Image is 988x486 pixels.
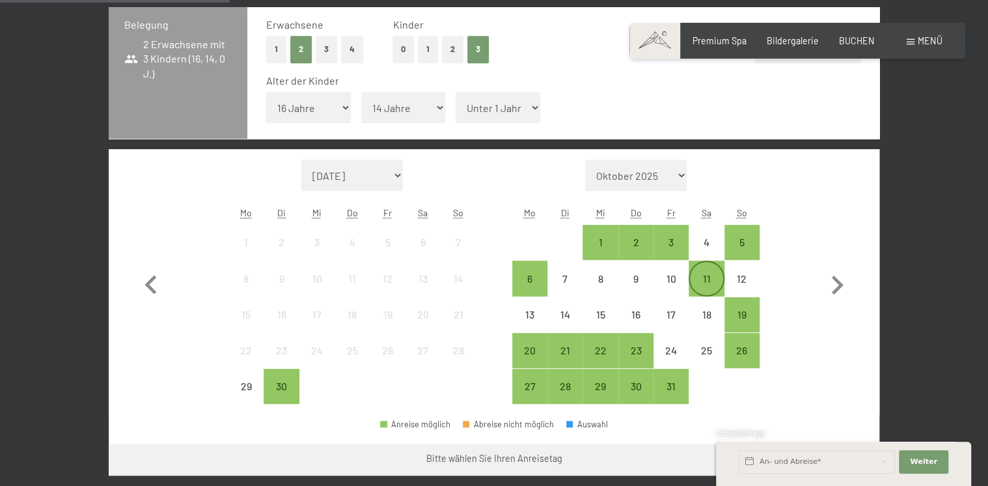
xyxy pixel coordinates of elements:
div: 27 [407,345,439,378]
div: Anreise möglich [618,369,653,404]
div: Anreise nicht möglich [370,297,405,332]
div: Fri Sep 12 2025 [370,261,405,296]
div: Anreise nicht möglich [724,261,760,296]
div: 14 [549,309,581,342]
div: 6 [514,274,546,306]
div: Anreise nicht möglich [370,225,405,260]
div: 28 [549,381,581,414]
div: Anreise möglich [618,225,653,260]
div: Tue Oct 14 2025 [547,297,583,332]
div: Fri Oct 03 2025 [653,225,689,260]
div: 19 [371,309,404,342]
div: Sat Sep 13 2025 [405,261,441,296]
div: 12 [726,274,758,306]
div: Anreise nicht möglich [512,297,547,332]
div: Wed Sep 03 2025 [299,225,335,260]
div: Tue Sep 09 2025 [264,261,299,296]
div: Wed Oct 08 2025 [583,261,618,296]
div: 22 [230,345,262,378]
div: Tue Sep 23 2025 [264,333,299,368]
div: Sat Sep 27 2025 [405,333,441,368]
div: Sun Sep 14 2025 [441,261,476,296]
div: 16 [620,309,652,342]
div: 1 [584,237,616,270]
div: Anreise möglich [547,369,583,404]
div: Anreise möglich [512,369,547,404]
div: 15 [230,309,262,342]
span: Premium Spa [693,35,747,46]
div: Sun Sep 21 2025 [441,297,476,332]
div: Anreise nicht möglich [228,225,264,260]
abbr: Samstag [702,207,711,218]
div: 25 [336,345,368,378]
div: Anreise möglich [618,333,653,368]
button: 3 [467,36,489,63]
a: BUCHEN [839,35,875,46]
div: Thu Sep 18 2025 [335,297,370,332]
div: Anreise möglich [583,333,618,368]
button: Weiter [899,450,948,474]
div: 30 [265,381,297,414]
div: Anreise nicht möglich [228,369,264,404]
div: Anreise möglich [724,225,760,260]
div: Thu Sep 04 2025 [335,225,370,260]
abbr: Montag [524,207,536,218]
div: Fri Sep 19 2025 [370,297,405,332]
span: 2 Erwachsene mit 3 Kindern (16, 14, 0 J.) [124,37,232,81]
div: Sat Oct 11 2025 [689,261,724,296]
div: 24 [301,345,333,378]
abbr: Sonntag [737,207,747,218]
span: Kinder [392,18,423,31]
div: Fri Sep 26 2025 [370,333,405,368]
div: 13 [407,274,439,306]
div: 21 [442,309,474,342]
div: 16 [265,309,297,342]
span: Schnellanfrage [716,429,765,437]
div: Thu Oct 16 2025 [618,297,653,332]
div: Wed Oct 15 2025 [583,297,618,332]
div: 1 [230,237,262,270]
div: Anreise nicht möglich [689,297,724,332]
div: Sun Sep 07 2025 [441,225,476,260]
div: Anreise nicht möglich [405,261,441,296]
button: 3 [316,36,337,63]
abbr: Donnerstag [347,207,358,218]
div: Sat Oct 18 2025 [689,297,724,332]
span: Bildergalerie [767,35,819,46]
h3: Belegung [124,18,232,32]
div: Anreise möglich [512,333,547,368]
div: Anreise nicht möglich [653,333,689,368]
div: Wed Oct 29 2025 [583,369,618,404]
div: 8 [584,274,616,306]
div: Sun Oct 19 2025 [724,297,760,332]
div: 24 [655,345,687,378]
span: Weiter [910,457,937,467]
div: Mon Oct 13 2025 [512,297,547,332]
div: 20 [514,345,546,378]
div: Anreise nicht möglich [405,333,441,368]
div: Anreise nicht möglich [547,297,583,332]
div: Anreise nicht möglich [299,297,335,332]
div: 26 [726,345,758,378]
div: Anreise nicht möglich [264,297,299,332]
abbr: Sonntag [453,207,463,218]
div: Mon Sep 29 2025 [228,369,264,404]
div: 7 [442,237,474,270]
div: 6 [407,237,439,270]
div: Anreise nicht möglich [441,333,476,368]
div: Anreise nicht möglich [335,333,370,368]
div: Mon Oct 20 2025 [512,333,547,368]
abbr: Mittwoch [596,207,605,218]
button: 2 [442,36,463,63]
abbr: Freitag [667,207,676,218]
div: 18 [690,309,722,342]
button: 1 [266,36,286,63]
div: Abreise nicht möglich [463,420,554,429]
div: Sun Oct 12 2025 [724,261,760,296]
div: Tue Oct 21 2025 [547,333,583,368]
div: Tue Oct 28 2025 [547,369,583,404]
button: Vorheriger Monat [132,160,170,405]
div: 14 [442,274,474,306]
button: Nächster Monat [818,160,856,405]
